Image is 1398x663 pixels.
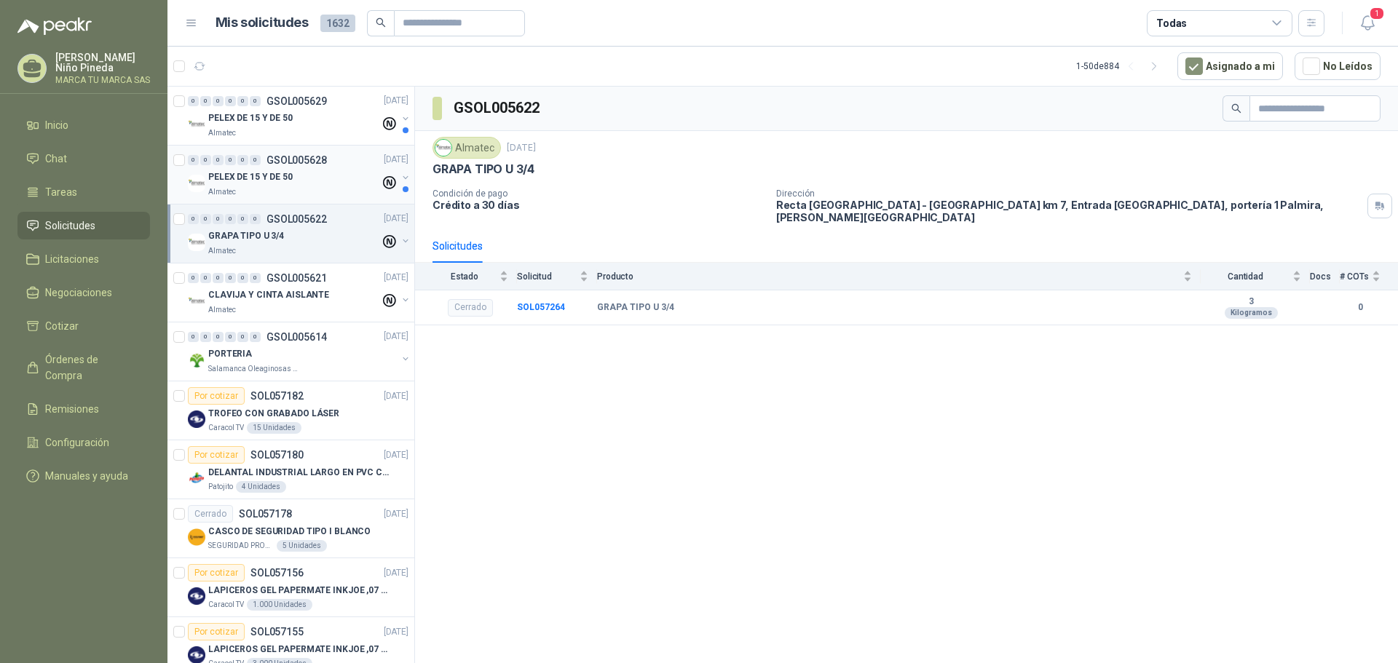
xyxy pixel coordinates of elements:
[448,299,493,317] div: Cerrado
[167,558,414,617] a: Por cotizarSOL057156[DATE] Company LogoLAPICEROS GEL PAPERMATE INKJOE ,07 1 LOGO 1 TINTACaracol T...
[1225,307,1278,319] div: Kilogramos
[454,97,542,119] h3: GSOL005622
[45,434,109,450] span: Configuración
[45,184,77,200] span: Tareas
[213,155,224,165] div: 0
[188,155,199,165] div: 0
[188,293,205,310] img: Company Logo
[247,599,312,611] div: 1.000 Unidades
[208,407,339,421] p: TROFEO CON GRABADO LÁSER
[250,391,304,401] p: SOL057182
[45,151,67,167] span: Chat
[384,625,408,639] p: [DATE]
[200,155,211,165] div: 0
[188,269,411,316] a: 0 0 0 0 0 0 GSOL005621[DATE] Company LogoCLAVIJA Y CINTA AISLANTEAlmatec
[433,137,501,159] div: Almatec
[384,389,408,403] p: [DATE]
[266,214,327,224] p: GSOL005622
[384,154,408,167] p: [DATE]
[277,540,327,552] div: 5 Unidades
[433,162,534,177] p: GRAPA TIPO U 3/4
[384,507,408,521] p: [DATE]
[247,422,301,434] div: 15 Unidades
[188,175,205,192] img: Company Logo
[250,332,261,342] div: 0
[1369,7,1385,20] span: 1
[1295,52,1381,80] button: No Leídos
[208,481,233,493] p: Patojito
[208,643,390,656] p: LAPICEROS GEL PAPERMATE INKJOE ,07 1 LOGO 1 TINTA
[45,251,99,267] span: Licitaciones
[1201,271,1290,282] span: Cantidad
[208,363,300,375] p: Salamanca Oleaginosas SAS
[200,96,211,106] div: 0
[17,212,150,239] a: Solicitudes
[188,505,233,523] div: Cerrado
[208,584,390,598] p: LAPICEROS GEL PAPERMATE INKJOE ,07 1 LOGO 1 TINTA
[213,214,224,224] div: 0
[55,76,150,84] p: MARCA TU MARCA SAS
[1201,296,1301,308] b: 3
[17,145,150,172] a: Chat
[188,273,199,283] div: 0
[225,273,236,283] div: 0
[188,332,199,342] div: 0
[384,95,408,108] p: [DATE]
[1340,301,1381,314] b: 0
[433,188,765,199] p: Condición de pago
[17,312,150,340] a: Cotizar
[208,245,236,257] p: Almatec
[1340,271,1369,282] span: # COTs
[208,186,236,198] p: Almatec
[188,96,199,106] div: 0
[216,12,309,33] h1: Mis solicitudes
[237,214,248,224] div: 0
[250,214,261,224] div: 0
[266,273,327,283] p: GSOL005621
[1340,263,1398,290] th: # COTs
[45,401,99,417] span: Remisiones
[237,273,248,283] div: 0
[17,346,150,389] a: Órdenes de Compra
[188,214,199,224] div: 0
[188,151,411,198] a: 0 0 0 0 0 0 GSOL005628[DATE] Company LogoPELEX DE 15 Y DE 50Almatec
[208,112,293,126] p: PELEX DE 15 Y DE 50
[208,525,371,539] p: CASCO DE SEGURIDAD TIPO I BLANCO
[776,188,1362,199] p: Dirección
[167,381,414,440] a: Por cotizarSOL057182[DATE] Company LogoTROFEO CON GRABADO LÁSERCaracol TV15 Unidades
[266,155,327,165] p: GSOL005628
[17,245,150,273] a: Licitaciones
[597,263,1201,290] th: Producto
[188,92,411,139] a: 0 0 0 0 0 0 GSOL005629[DATE] Company LogoPELEX DE 15 Y DE 50Almatec
[188,328,411,375] a: 0 0 0 0 0 0 GSOL005614[DATE] Company LogoPORTERIASalamanca Oleaginosas SAS
[17,429,150,456] a: Configuración
[167,499,414,558] a: CerradoSOL057178[DATE] Company LogoCASCO DE SEGURIDAD TIPO I BLANCOSEGURIDAD PROVISER LTDA5 Unidades
[208,348,252,362] p: PORTERIA
[433,238,483,254] div: Solicitudes
[213,273,224,283] div: 0
[435,140,451,156] img: Company Logo
[517,271,577,282] span: Solicitud
[45,352,136,384] span: Órdenes de Compra
[225,155,236,165] div: 0
[250,273,261,283] div: 0
[433,271,497,282] span: Estado
[17,178,150,206] a: Tareas
[415,263,517,290] th: Estado
[597,271,1180,282] span: Producto
[208,422,244,434] p: Caracol TV
[320,15,355,32] span: 1632
[384,448,408,462] p: [DATE]
[517,302,565,312] b: SOL057264
[188,469,205,487] img: Company Logo
[225,332,236,342] div: 0
[17,111,150,139] a: Inicio
[1354,10,1381,36] button: 1
[507,141,536,155] p: [DATE]
[1177,52,1283,80] button: Asignado a mi
[237,155,248,165] div: 0
[239,509,292,519] p: SOL057178
[225,96,236,106] div: 0
[45,285,112,301] span: Negociaciones
[208,599,244,611] p: Caracol TV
